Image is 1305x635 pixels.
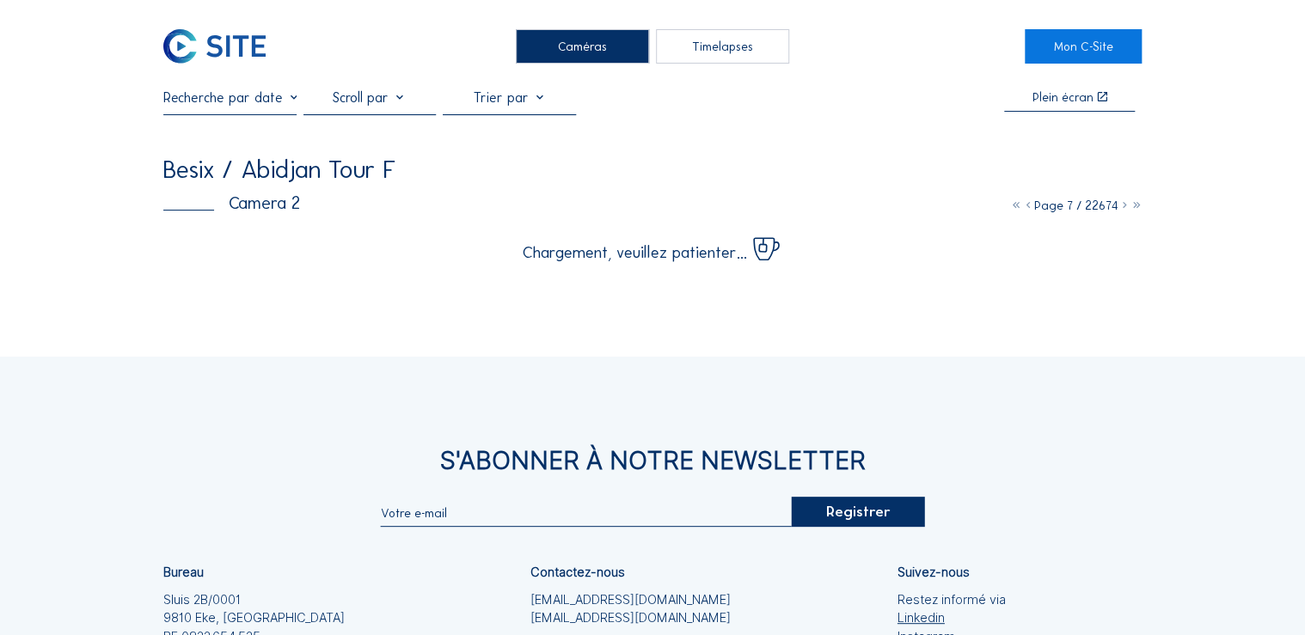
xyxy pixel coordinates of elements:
[530,590,731,609] a: [EMAIL_ADDRESS][DOMAIN_NAME]
[381,505,792,521] input: Votre e-mail
[898,608,1006,627] a: Linkedin
[163,158,396,183] div: Besix / Abidjan Tour F
[163,29,266,64] img: C-SITE Logo
[1032,91,1093,103] div: Plein écran
[1033,198,1118,213] span: Page 7 / 22674
[163,29,281,64] a: C-SITE Logo
[163,89,297,106] input: Recherche par date 󰅀
[516,29,649,64] div: Caméras
[792,497,925,527] div: Registrer
[163,194,300,211] div: Camera 2
[530,566,625,578] div: Contactez-nous
[898,566,970,578] div: Suivez-nous
[163,449,1143,473] div: S'Abonner à notre newsletter
[163,566,204,578] div: Bureau
[656,29,789,64] div: Timelapses
[530,608,731,627] a: [EMAIL_ADDRESS][DOMAIN_NAME]
[1025,29,1143,64] a: Mon C-Site
[523,245,747,261] span: Chargement, veuillez patienter...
